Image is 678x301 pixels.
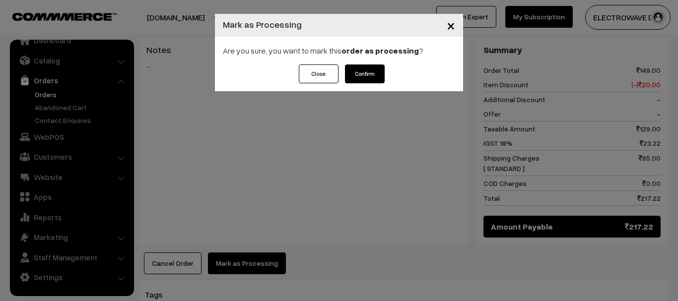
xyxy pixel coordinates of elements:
[299,64,339,83] button: Close
[447,16,455,34] span: ×
[223,18,302,31] h4: Mark as Processing
[345,64,385,83] button: Confirm
[215,37,463,64] div: Are you sure, you want to mark this ?
[439,10,463,41] button: Close
[341,46,419,56] strong: order as processing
